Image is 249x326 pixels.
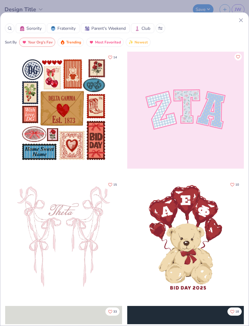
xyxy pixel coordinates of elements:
[135,26,140,31] img: Club
[142,25,150,32] span: Club
[47,23,80,33] button: FraternityFraternity
[66,39,81,46] span: Trending
[81,23,130,33] button: Parent's WeekendParent's Weekend
[86,38,124,47] button: Most Favorited
[105,307,120,316] button: Like
[105,53,120,61] button: Like
[51,26,56,31] img: Fraternity
[113,183,117,186] span: 15
[60,40,65,45] img: trending.gif
[19,38,55,47] button: Your Org's Fav
[91,25,126,32] span: Parent's Weekend
[227,307,242,316] button: Like
[234,53,242,60] button: Like
[126,38,151,47] button: Newest
[113,56,117,59] span: 14
[26,25,42,32] span: Sorority
[85,26,90,31] img: Parent's Weekend
[135,39,148,46] span: Newest
[57,38,84,47] button: Trending
[128,40,133,45] img: newest.gif
[131,23,154,33] button: ClubClub
[89,40,94,45] img: most_fav.gif
[155,23,165,33] button: Sort Popup Button
[95,39,121,46] span: Most Favorited
[235,183,239,186] span: 10
[5,39,17,45] div: Sort By
[235,310,239,313] span: 18
[28,39,53,46] span: Your Org's Fav
[22,40,27,45] img: most_fav.gif
[105,180,120,189] button: Like
[113,310,117,313] span: 33
[20,26,25,31] img: Sorority
[227,180,242,189] button: Like
[57,25,76,32] span: Fraternity
[16,23,46,33] button: SororitySorority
